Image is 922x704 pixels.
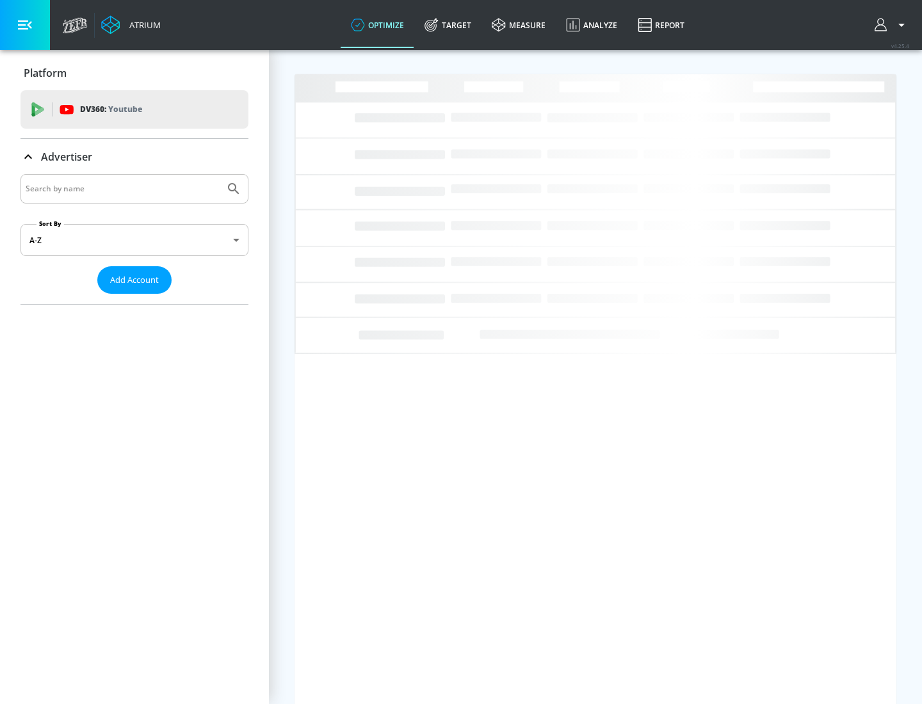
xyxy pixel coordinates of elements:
span: v 4.25.4 [891,42,909,49]
div: Platform [20,55,248,91]
a: measure [481,2,556,48]
p: Advertiser [41,150,92,164]
nav: list of Advertiser [20,294,248,304]
div: Advertiser [20,139,248,175]
a: Analyze [556,2,627,48]
button: Add Account [97,266,172,294]
div: Atrium [124,19,161,31]
a: optimize [341,2,414,48]
input: Search by name [26,180,220,197]
a: Atrium [101,15,161,35]
p: Platform [24,66,67,80]
p: Youtube [108,102,142,116]
div: Advertiser [20,174,248,304]
label: Sort By [36,220,64,228]
a: Report [627,2,695,48]
a: Target [414,2,481,48]
div: A-Z [20,224,248,256]
p: DV360: [80,102,142,116]
div: DV360: Youtube [20,90,248,129]
span: Add Account [110,273,159,287]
